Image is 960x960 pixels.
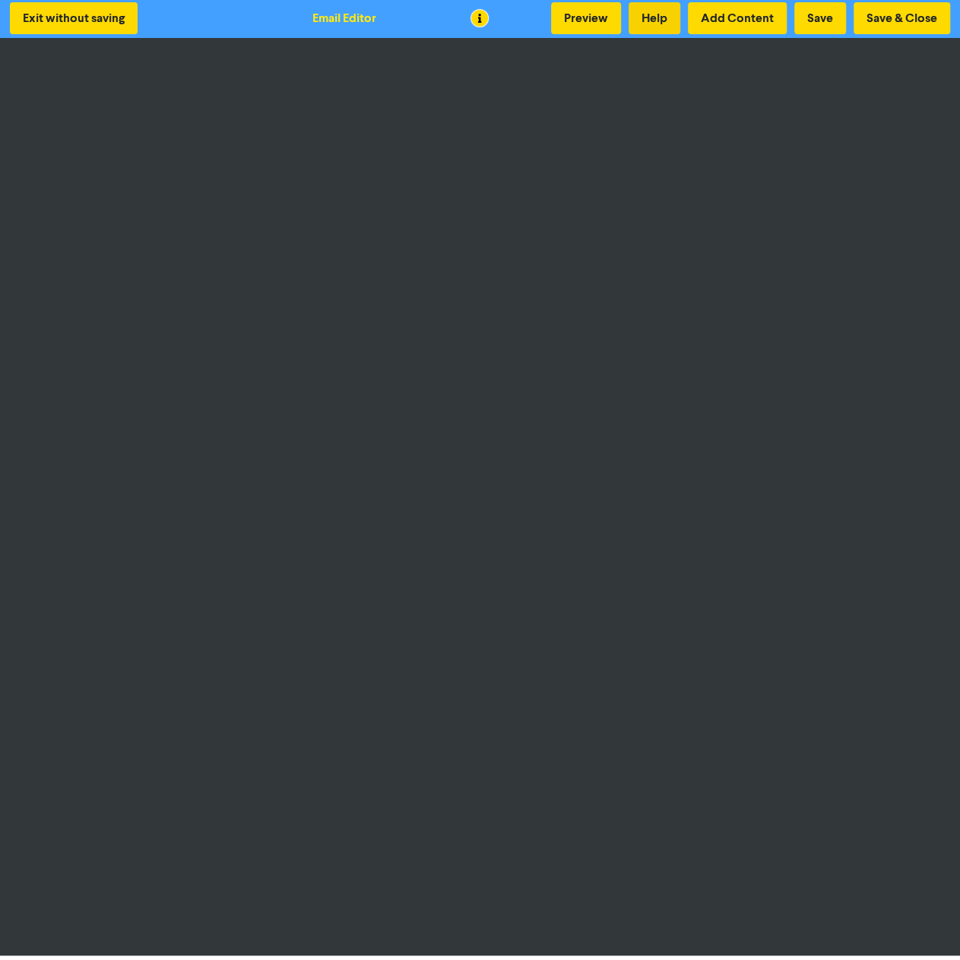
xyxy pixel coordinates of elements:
[629,2,680,34] button: Help
[10,2,138,34] button: Exit without saving
[551,2,621,34] button: Preview
[312,9,376,27] div: Email Editor
[688,2,787,34] button: Add Content
[854,2,950,34] button: Save & Close
[794,2,846,34] button: Save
